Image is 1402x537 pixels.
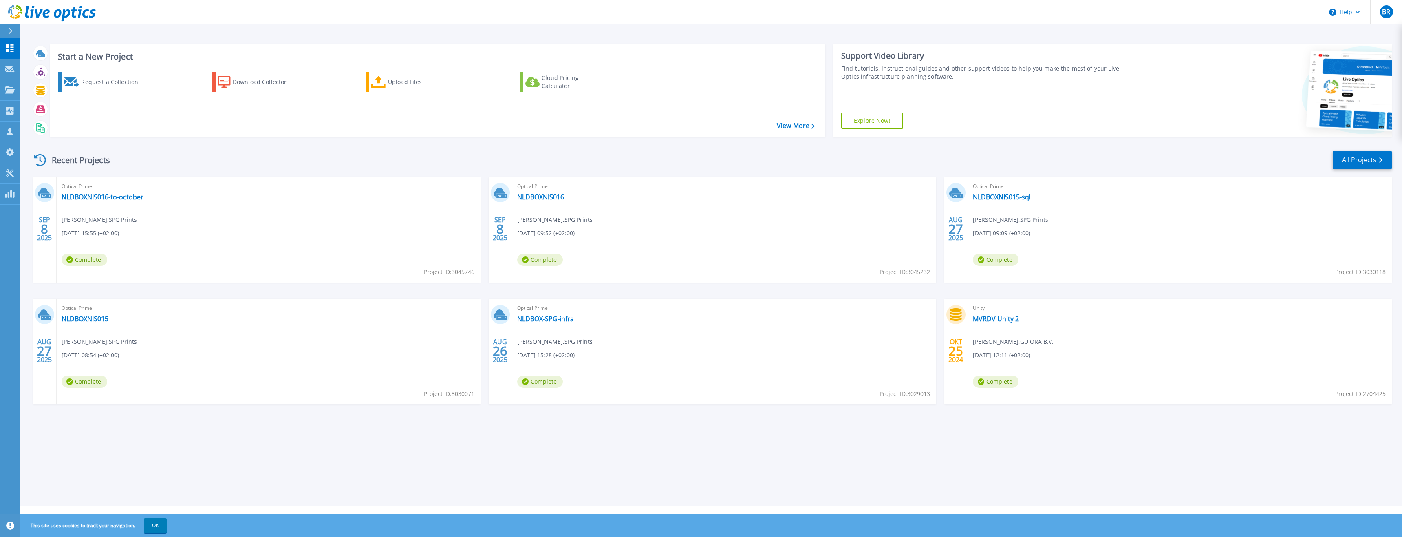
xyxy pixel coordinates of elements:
[424,389,474,398] span: Project ID: 3030071
[58,72,149,92] a: Request a Collection
[62,315,108,323] a: NLDBOXNIS015
[31,150,121,170] div: Recent Projects
[517,182,931,191] span: Optical Prime
[517,315,574,323] a: NLDBOX-SPG-infra
[517,337,593,346] span: [PERSON_NAME] , SPG Prints
[880,389,930,398] span: Project ID: 3029013
[973,215,1048,224] span: [PERSON_NAME] , SPG Prints
[517,229,575,238] span: [DATE] 09:52 (+02:00)
[973,182,1387,191] span: Optical Prime
[62,337,137,346] span: [PERSON_NAME] , SPG Prints
[41,225,48,232] span: 8
[973,351,1030,360] span: [DATE] 12:11 (+02:00)
[517,254,563,266] span: Complete
[948,225,963,232] span: 27
[493,347,507,354] span: 26
[22,518,167,533] span: This site uses cookies to track your navigation.
[1335,267,1386,276] span: Project ID: 3030118
[777,122,815,130] a: View More
[517,351,575,360] span: [DATE] 15:28 (+02:00)
[973,376,1018,388] span: Complete
[1333,151,1392,169] a: All Projects
[973,229,1030,238] span: [DATE] 09:09 (+02:00)
[973,193,1031,201] a: NLDBOXNIS015-sql
[233,74,298,90] div: Download Collector
[62,215,137,224] span: [PERSON_NAME] , SPG Prints
[492,336,508,366] div: AUG 2025
[62,254,107,266] span: Complete
[37,336,52,366] div: AUG 2025
[1335,389,1386,398] span: Project ID: 2704425
[62,351,119,360] span: [DATE] 08:54 (+02:00)
[973,254,1018,266] span: Complete
[366,72,456,92] a: Upload Files
[973,315,1019,323] a: MVRDV Unity 2
[496,225,504,232] span: 8
[58,52,814,61] h3: Start a New Project
[37,347,52,354] span: 27
[841,113,903,129] a: Explore Now!
[973,304,1387,313] span: Unity
[841,64,1133,81] div: Find tutorials, instructional guides and other support videos to help you make the most of your L...
[62,304,476,313] span: Optical Prime
[37,214,52,244] div: SEP 2025
[62,182,476,191] span: Optical Prime
[973,337,1054,346] span: [PERSON_NAME] , GUIORA B.V.
[517,193,564,201] a: NLDBOXNIS016
[424,267,474,276] span: Project ID: 3045746
[492,214,508,244] div: SEP 2025
[81,74,146,90] div: Request a Collection
[62,229,119,238] span: [DATE] 15:55 (+02:00)
[948,214,963,244] div: AUG 2025
[144,518,167,533] button: OK
[948,336,963,366] div: OKT 2024
[62,376,107,388] span: Complete
[542,74,607,90] div: Cloud Pricing Calculator
[388,74,453,90] div: Upload Files
[948,347,963,354] span: 25
[212,72,303,92] a: Download Collector
[517,304,931,313] span: Optical Prime
[517,215,593,224] span: [PERSON_NAME] , SPG Prints
[520,72,611,92] a: Cloud Pricing Calculator
[880,267,930,276] span: Project ID: 3045232
[517,376,563,388] span: Complete
[1382,9,1390,15] span: BR
[841,51,1133,61] div: Support Video Library
[62,193,143,201] a: NLDBOXNIS016-to-october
